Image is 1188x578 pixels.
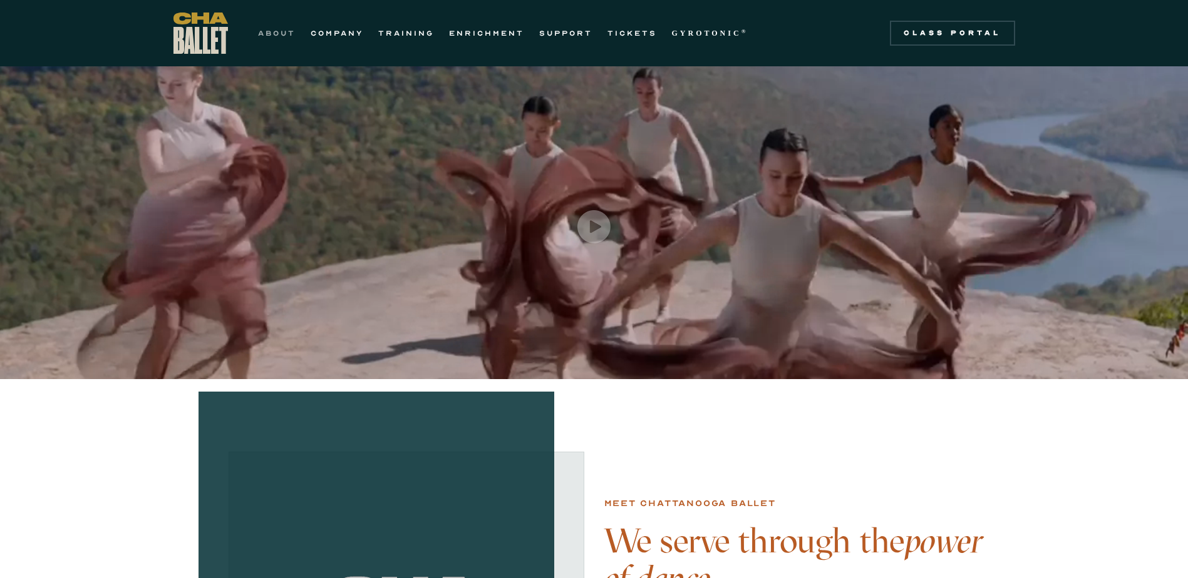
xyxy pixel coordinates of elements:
[378,26,434,41] a: TRAINING
[539,26,592,41] a: SUPPORT
[672,26,748,41] a: GYROTONIC®
[604,496,776,511] div: Meet chattanooga ballet
[311,26,363,41] a: COMPANY
[741,28,748,34] sup: ®
[890,21,1015,46] a: Class Portal
[897,28,1008,38] div: Class Portal
[672,29,741,38] strong: GYROTONIC
[258,26,296,41] a: ABOUT
[173,13,228,54] a: home
[449,26,524,41] a: ENRICHMENT
[607,26,657,41] a: TICKETS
